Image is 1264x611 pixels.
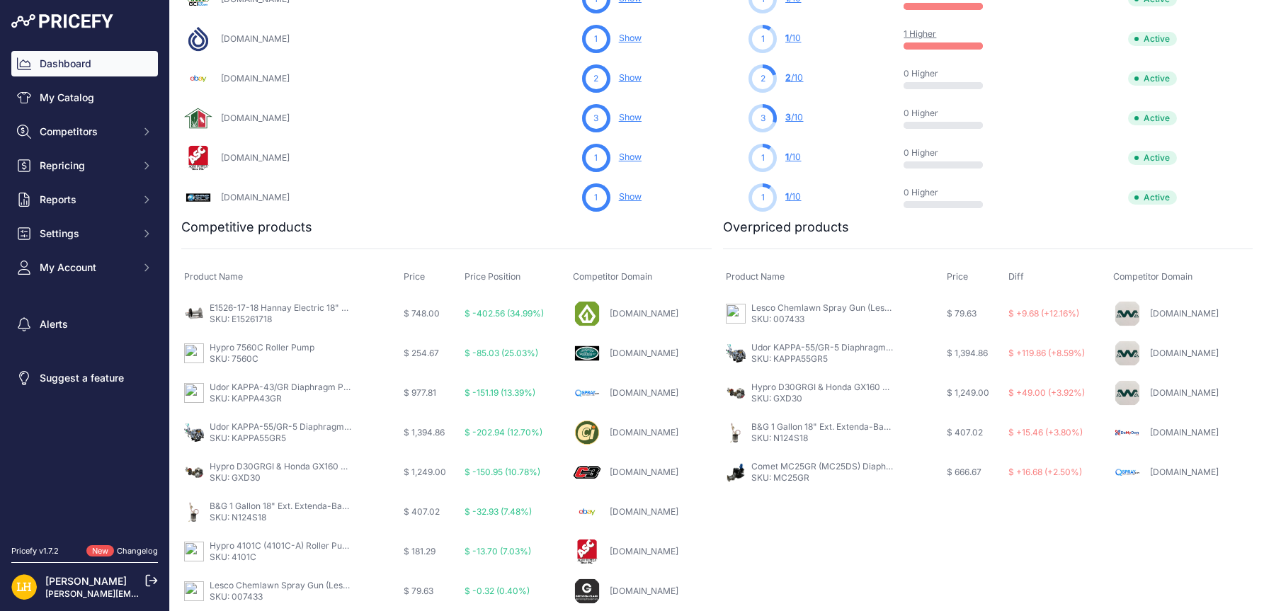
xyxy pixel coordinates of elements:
span: $ 79.63 [404,586,433,596]
span: Active [1128,151,1177,165]
span: My Account [40,261,132,275]
p: SKU: GXD30 [210,472,351,484]
a: 2/10 [785,72,803,83]
a: [DOMAIN_NAME] [221,192,290,202]
a: E1526-17-18 Hannay Electric 18" Hose Reel (3000 PSI Max) [210,302,447,313]
span: Active [1128,32,1177,46]
p: SKU: E15261718 [210,314,351,325]
button: Settings [11,221,158,246]
p: 0 Higher [904,108,994,119]
span: $ 1,249.00 [404,467,446,477]
p: SKU: KAPPA55GR5 [210,433,351,444]
a: 1/10 [785,191,801,202]
a: [DOMAIN_NAME] [610,586,678,596]
span: $ 1,394.86 [404,427,445,438]
span: 3 [761,112,765,125]
span: Price Position [465,271,520,282]
a: Lesco Chemlawn Spray Gun (Less Tip) [751,302,906,313]
a: B&G 1 Gallon 18" Ext. Extenda-Ban Sprayer [210,501,382,511]
a: [DOMAIN_NAME] [610,546,678,556]
span: $ 1,394.86 [947,348,988,358]
a: [DOMAIN_NAME] [610,387,678,398]
a: [DOMAIN_NAME] [610,308,678,319]
p: SKU: N124S18 [210,512,351,523]
span: Product Name [184,271,243,282]
span: Competitor Domain [573,271,652,282]
a: B&G 1 Gallon 18" Ext. Extenda-Ban Sprayer [751,421,923,432]
span: $ 1,249.00 [947,387,989,398]
h2: Overpriced products [723,217,849,237]
span: 1 [761,191,765,204]
a: [PERSON_NAME] [45,575,127,587]
span: $ 748.00 [404,308,440,319]
p: SKU: MC25GR [751,472,893,484]
a: Lesco Chemlawn Spray Gun (Less Tip) [210,580,365,590]
p: SKU: 007433 [751,314,893,325]
span: $ +16.68 (+2.50%) [1008,467,1082,477]
span: $ -402.56 (34.99%) [465,308,544,319]
a: Hypro 7560C Roller Pump [210,342,314,353]
p: SKU: N124S18 [751,433,893,444]
a: Udor KAPPA-43/GR Diaphragm Pump [210,382,361,392]
a: Show [619,152,642,162]
span: $ -150.95 (10.78%) [465,467,540,477]
a: Hypro D30GRGI & Honda GX160 Engine Assembly [751,382,950,392]
a: [DOMAIN_NAME] [221,73,290,84]
span: 1 [785,191,789,202]
span: $ -202.94 (12.70%) [465,427,542,438]
span: Product Name [726,271,785,282]
p: 0 Higher [904,68,994,79]
span: Active [1128,72,1177,86]
span: $ -13.70 (7.03%) [465,546,531,556]
p: SKU: GXD30 [751,393,893,404]
a: My Catalog [11,85,158,110]
span: Competitors [40,125,132,139]
span: Reports [40,193,132,207]
span: $ 977.81 [404,387,436,398]
span: 1 [785,33,789,43]
a: Alerts [11,312,158,337]
span: 1 [594,191,598,204]
span: 2 [785,72,791,83]
a: Comet MC25GR (MC25DS) Diaphragm Pump [751,461,933,472]
a: Udor KAPPA-55/GR-5 Diaphragm Pump [751,342,911,353]
a: [DOMAIN_NAME] [221,113,290,123]
button: My Account [11,255,158,280]
span: $ +119.86 (+8.59%) [1008,348,1085,358]
a: [DOMAIN_NAME] [1150,348,1219,358]
span: 3 [785,112,791,122]
span: $ +9.68 (+12.16%) [1008,308,1079,319]
span: Settings [40,227,132,241]
a: Show [619,33,642,43]
a: [DOMAIN_NAME] [1150,308,1219,319]
button: Competitors [11,119,158,144]
span: $ -0.32 (0.40%) [465,586,530,596]
a: Udor KAPPA-55/GR-5 Diaphragm Pump [210,421,370,432]
p: 0 Higher [904,147,994,159]
a: 1 Higher [904,28,936,39]
span: 1 [594,33,598,45]
span: 1 [785,152,789,162]
span: Active [1128,111,1177,125]
a: Hypro 4101C (4101C-A) Roller Pump [210,540,355,551]
p: SKU: KAPPA55GR5 [751,353,893,365]
a: [DOMAIN_NAME] [221,152,290,163]
span: Active [1128,190,1177,205]
img: Pricefy Logo [11,14,113,28]
span: $ +49.00 (+3.92%) [1008,387,1085,398]
span: Repricing [40,159,132,173]
a: Dashboard [11,51,158,76]
div: Pricefy v1.7.2 [11,545,59,557]
span: 2 [593,72,598,85]
span: $ +15.46 (+3.80%) [1008,427,1083,438]
span: New [86,545,114,557]
button: Reports [11,187,158,212]
p: SKU: 007433 [210,591,351,603]
span: $ 181.29 [404,546,435,556]
span: 1 [594,152,598,164]
span: $ 254.67 [404,348,439,358]
a: 1/10 [785,152,801,162]
span: $ 666.67 [947,467,981,477]
a: [DOMAIN_NAME] [1150,467,1219,477]
span: $ 79.63 [947,308,977,319]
